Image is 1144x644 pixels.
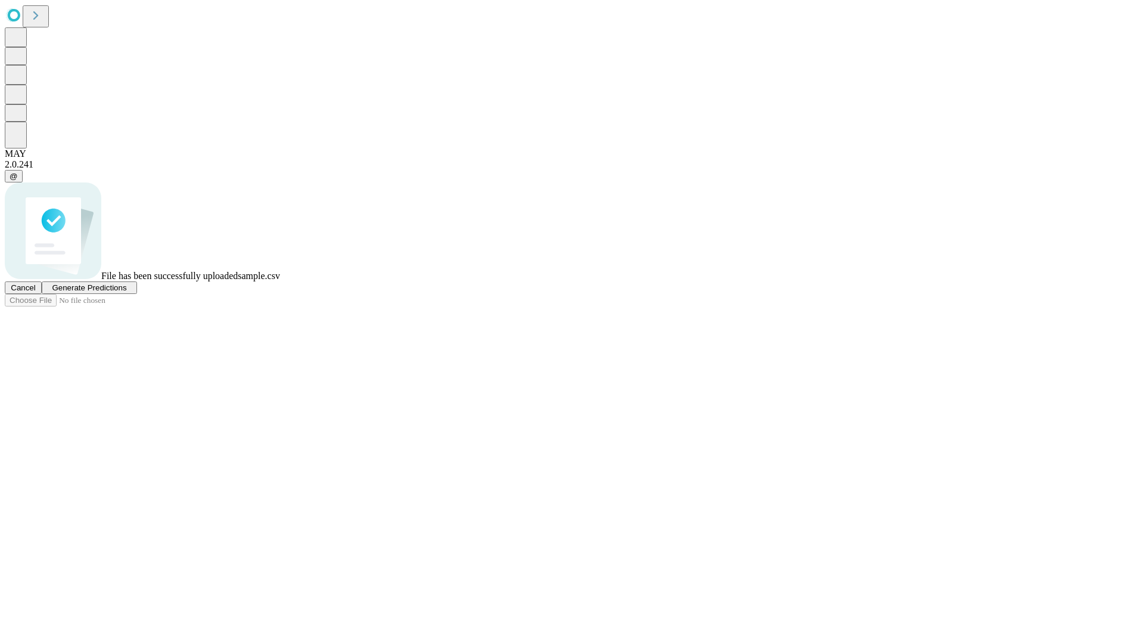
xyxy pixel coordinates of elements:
span: File has been successfully uploaded [101,271,238,281]
button: Cancel [5,281,42,294]
span: Generate Predictions [52,283,126,292]
div: 2.0.241 [5,159,1139,170]
div: MAY [5,148,1139,159]
button: Generate Predictions [42,281,137,294]
button: @ [5,170,23,182]
span: @ [10,172,18,181]
span: Cancel [11,283,36,292]
span: sample.csv [238,271,280,281]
